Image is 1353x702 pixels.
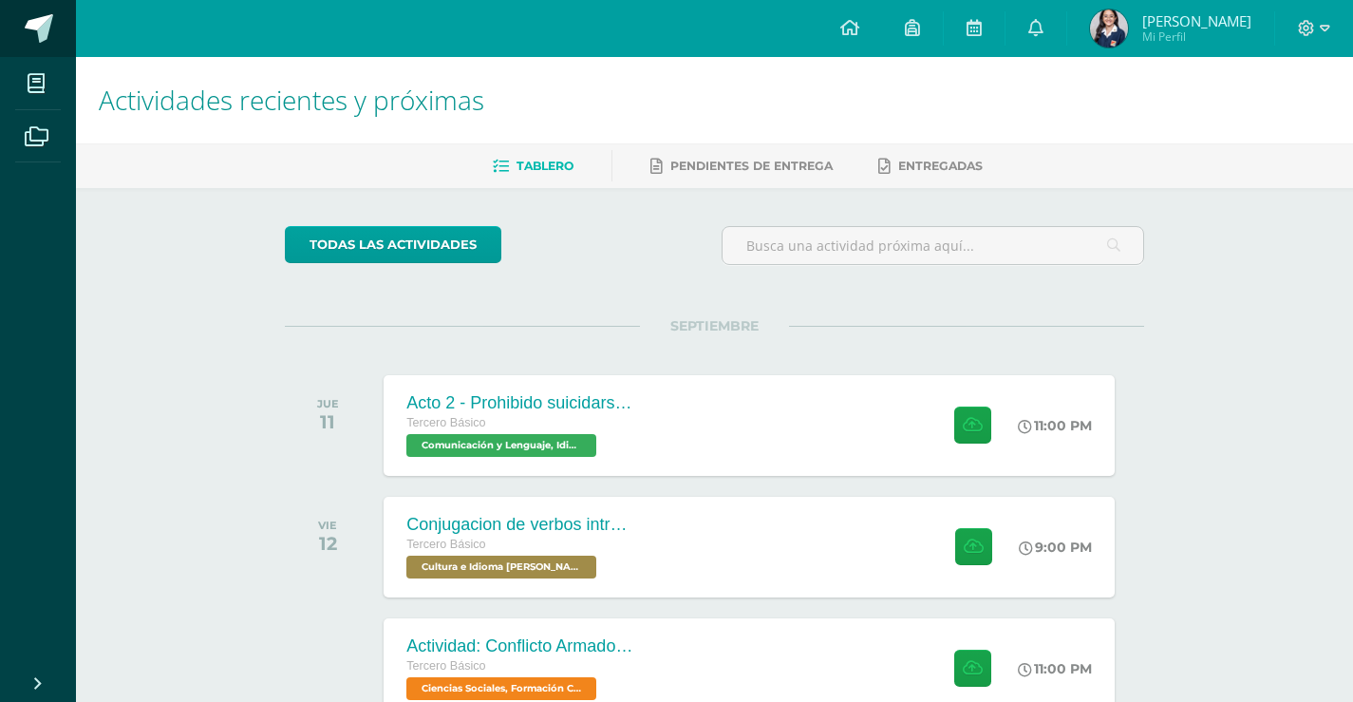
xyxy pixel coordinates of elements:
div: 11:00 PM [1018,660,1092,677]
a: Pendientes de entrega [650,151,833,181]
img: 247608930fe9e8d457b9cdbfcb073c93.png [1090,9,1128,47]
div: JUE [317,397,339,410]
span: Tercero Básico [406,416,485,429]
span: Mi Perfil [1142,28,1251,45]
span: Entregadas [898,159,983,173]
span: Tablero [517,159,573,173]
span: Tercero Básico [406,538,485,551]
span: SEPTIEMBRE [640,317,789,334]
div: Conjugacion de verbos intransitivo, tiempo pasado en Kaqchikel [406,515,634,535]
div: Actividad: Conflicto Armado Interno [406,636,634,656]
a: todas las Actividades [285,226,501,263]
div: VIE [318,519,337,532]
a: Tablero [493,151,573,181]
div: 11 [317,410,339,433]
span: [PERSON_NAME] [1142,11,1251,30]
div: 12 [318,532,337,555]
div: 9:00 PM [1019,539,1092,556]
span: Cultura e Idioma Maya Garífuna o Xinca 'A' [406,556,596,579]
span: Tercero Básico [406,659,485,673]
div: Acto 2 - Prohibido suicidarse en primavera [406,393,634,413]
span: Comunicación y Lenguaje, Idioma Español 'A' [406,434,596,457]
a: Entregadas [878,151,983,181]
span: Ciencias Sociales, Formación Ciudadana e Interculturalidad 'A' [406,677,596,700]
div: 11:00 PM [1018,417,1092,434]
input: Busca una actividad próxima aquí... [723,227,1143,264]
span: Actividades recientes y próximas [99,82,484,118]
span: Pendientes de entrega [670,159,833,173]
